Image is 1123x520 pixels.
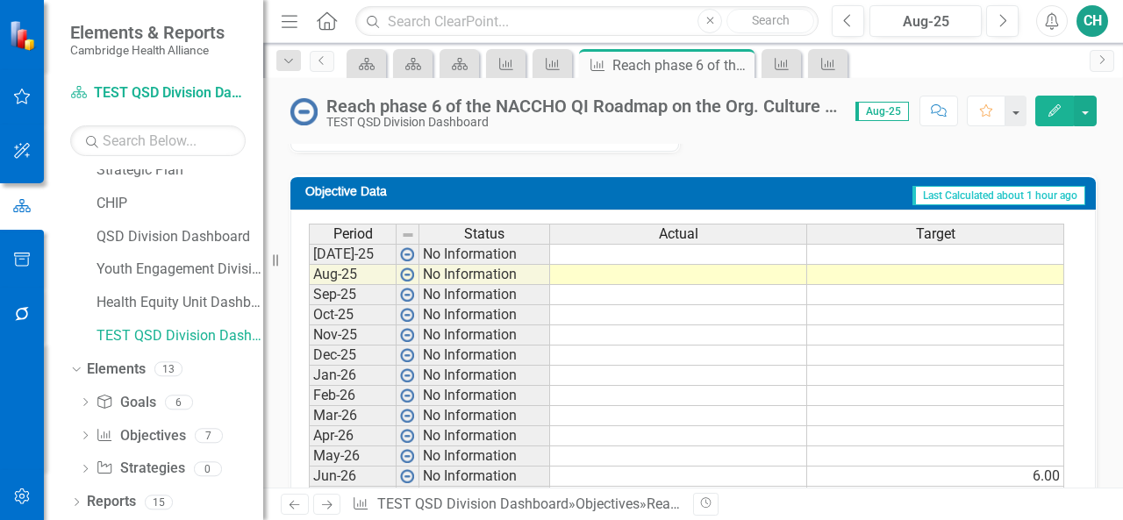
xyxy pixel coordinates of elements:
input: Search Below... [70,125,246,156]
td: No Information [419,467,550,487]
img: wPkqUstsMhMTgAAAABJRU5ErkJggg== [400,449,414,463]
img: wPkqUstsMhMTgAAAABJRU5ErkJggg== [400,308,414,322]
td: No Information [419,406,550,426]
img: ClearPoint Strategy [9,20,39,51]
td: Jun-26 [309,467,397,487]
a: CHIP [97,194,263,214]
button: Search [726,9,814,33]
td: Feb-26 [309,386,397,406]
a: Objectives [576,495,640,512]
div: 13 [154,362,182,377]
div: 7 [195,428,223,443]
div: 0 [194,461,222,476]
td: Apr-26 [309,426,397,446]
img: wPkqUstsMhMTgAAAABJRU5ErkJggg== [400,247,414,261]
img: wPkqUstsMhMTgAAAABJRU5ErkJggg== [400,469,414,483]
img: wPkqUstsMhMTgAAAABJRU5ErkJggg== [400,409,414,423]
td: No Information [419,446,550,467]
td: [DATE]-26 [309,487,397,507]
td: No Information [419,244,550,265]
td: [DATE]-25 [309,244,397,265]
img: wPkqUstsMhMTgAAAABJRU5ErkJggg== [400,267,414,281]
span: Status [464,226,504,242]
td: No Information [419,386,550,406]
div: 6 [165,395,193,410]
a: Goals [96,393,155,413]
div: 15 [145,495,173,509]
td: No Information [419,345,550,366]
button: CH [1077,5,1108,37]
a: Strategies [96,459,184,479]
td: Sep-25 [309,285,397,305]
a: Objectives [96,426,185,446]
a: Elements [87,360,146,380]
img: wPkqUstsMhMTgAAAABJRU5ErkJggg== [400,288,414,302]
div: Reach phase 6 of the NACCHO QI Roadmap on the Org. Culture of Quality Self-Assessment Tool. [326,96,838,116]
img: wPkqUstsMhMTgAAAABJRU5ErkJggg== [400,368,414,382]
td: Dec-25 [309,345,397,366]
div: Aug-25 [876,11,976,32]
span: Aug-25 [855,102,909,121]
small: Cambridge Health Alliance [70,43,225,57]
img: wPkqUstsMhMTgAAAABJRU5ErkJggg== [400,429,414,443]
a: Health Equity Unit Dashboard [97,293,263,313]
img: 8DAGhfEEPCf229AAAAAElFTkSuQmCC [401,228,415,242]
span: Elements & Reports [70,22,225,43]
a: TEST QSD Division Dashboard [377,495,569,512]
td: Nov-25 [309,325,397,345]
a: QSD Division Dashboard [97,227,263,247]
span: Search [752,13,790,27]
a: Youth Engagement Division [97,260,263,280]
td: 6.00 [807,467,1064,487]
div: » » [352,495,680,515]
td: No Information [419,265,550,285]
span: Period [333,226,373,242]
img: wPkqUstsMhMTgAAAABJRU5ErkJggg== [400,388,414,402]
td: No Information [419,426,550,446]
a: Reports [87,492,136,512]
td: No Information [419,285,550,305]
a: Strategic Plan [97,160,263,181]
td: No Information [419,325,550,345]
input: Search ClearPoint... [355,6,819,37]
button: Aug-25 [869,5,982,37]
div: Reach phase 6 of the NACCHO QI Roadmap on the Org. Culture of Quality Self-Assessment Tool. [612,54,750,76]
td: Jan-26 [309,366,397,386]
span: Target [916,226,955,242]
td: Aug-25 [309,265,397,285]
span: Actual [659,226,698,242]
img: wPkqUstsMhMTgAAAABJRU5ErkJggg== [400,328,414,342]
td: Oct-25 [309,305,397,325]
td: No Information [419,366,550,386]
td: No Information [419,305,550,325]
td: No Information [419,487,550,507]
a: TEST QSD Division Dashboard [70,83,246,103]
div: TEST QSD Division Dashboard [326,116,838,129]
a: TEST QSD Division Dashboard [97,326,263,346]
img: No Information [290,97,318,125]
td: May-26 [309,446,397,467]
h3: Objective Data [305,186,554,199]
span: Last Calculated about 1 hour ago [912,186,1085,205]
td: Mar-26 [309,406,397,426]
img: wPkqUstsMhMTgAAAABJRU5ErkJggg== [400,348,414,362]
